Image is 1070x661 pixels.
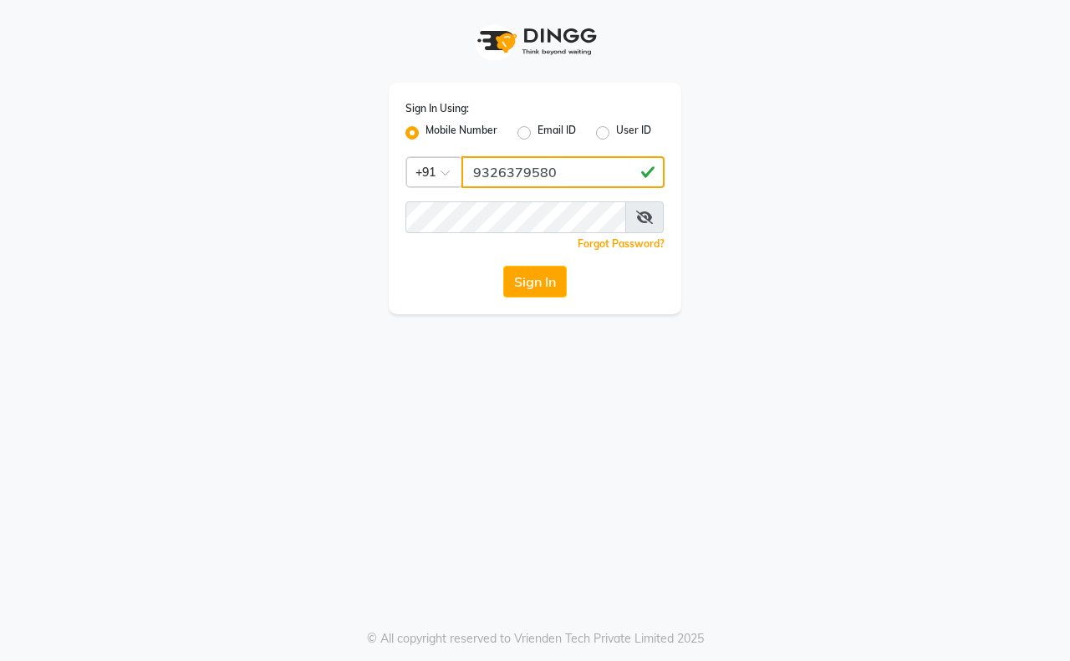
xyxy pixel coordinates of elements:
a: Forgot Password? [578,237,665,250]
input: Username [405,201,626,233]
label: Email ID [538,123,576,143]
img: logo1.svg [468,17,602,66]
input: Username [461,156,665,188]
button: Sign In [503,266,567,297]
label: User ID [616,123,651,143]
label: Mobile Number [425,123,497,143]
label: Sign In Using: [405,101,469,116]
